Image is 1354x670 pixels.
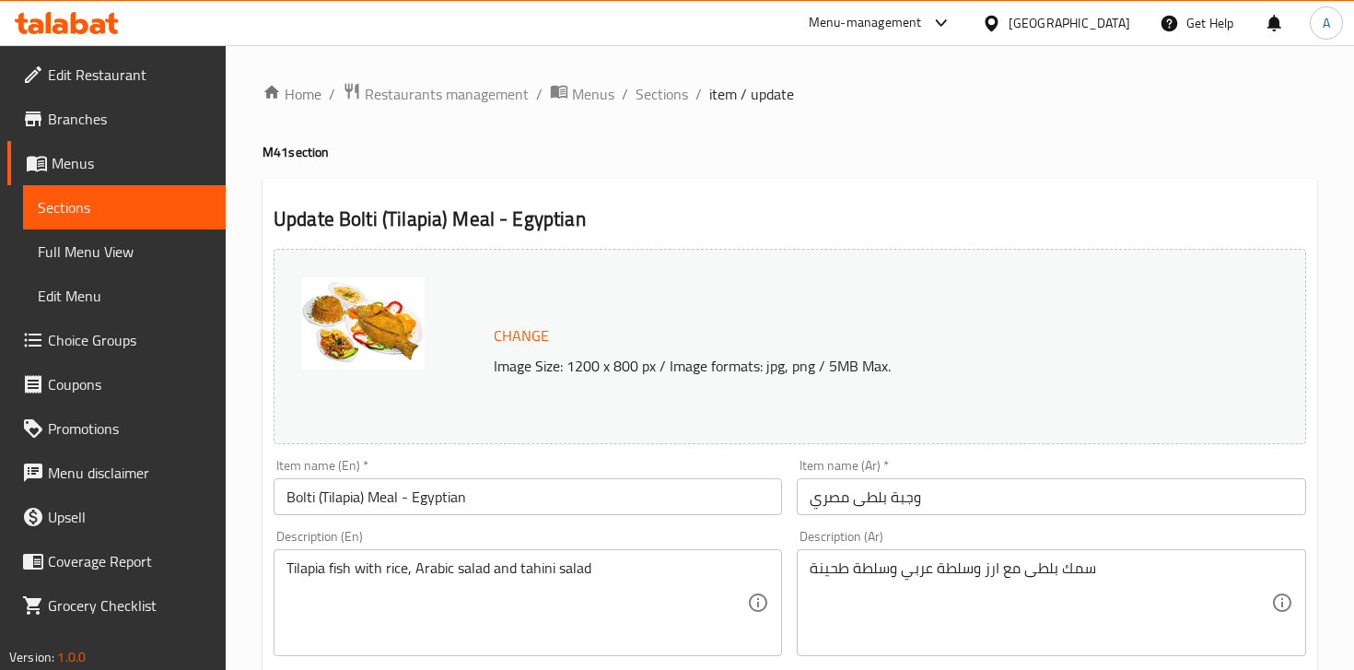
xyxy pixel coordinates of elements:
[7,362,226,406] a: Coupons
[274,478,782,515] input: Enter name En
[572,83,614,105] span: Menus
[7,97,226,141] a: Branches
[52,152,211,174] span: Menus
[622,83,628,105] li: /
[1323,13,1330,33] span: A
[48,550,211,572] span: Coverage Report
[263,143,1317,161] h4: M41 section
[810,559,1270,647] textarea: سمك بلطى مع ارز وسلطة عربي وسلطة طحينة
[486,355,1218,377] p: Image Size: 1200 x 800 px / Image formats: jpg, png / 5MB Max.
[7,318,226,362] a: Choice Groups
[48,417,211,440] span: Promotions
[23,229,226,274] a: Full Menu View
[797,478,1305,515] input: Enter name Ar
[486,317,556,355] button: Change
[23,274,226,318] a: Edit Menu
[1009,13,1130,33] div: [GEOGRAPHIC_DATA]
[329,83,335,105] li: /
[343,82,529,106] a: Restaurants management
[48,329,211,351] span: Choice Groups
[263,83,321,105] a: Home
[48,462,211,484] span: Menu disclaimer
[38,196,211,218] span: Sections
[48,594,211,617] span: Grocery Checklist
[7,451,226,495] a: Menu disclaimer
[365,83,529,105] span: Restaurants management
[48,373,211,395] span: Coupons
[274,206,1306,233] h2: Update Bolti (Tilapia) Meal - Egyptian
[7,539,226,583] a: Coverage Report
[536,83,543,105] li: /
[7,141,226,185] a: Menus
[48,506,211,528] span: Upsell
[494,323,549,349] span: Change
[7,495,226,539] a: Upsell
[7,583,226,628] a: Grocery Checklist
[709,83,794,105] span: item / update
[7,406,226,451] a: Promotions
[636,83,688,105] a: Sections
[38,241,211,263] span: Full Menu View
[286,559,747,647] textarea: Tilapia fish with rice, Arabic salad and tahini salad
[7,53,226,97] a: Edit Restaurant
[9,645,54,669] span: Version:
[263,82,1317,106] nav: breadcrumb
[695,83,702,105] li: /
[23,185,226,229] a: Sections
[48,108,211,130] span: Branches
[302,277,425,370] img: mmw_638767926111922163
[550,82,614,106] a: Menus
[48,64,211,86] span: Edit Restaurant
[809,12,922,34] div: Menu-management
[57,645,86,669] span: 1.0.0
[38,285,211,307] span: Edit Menu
